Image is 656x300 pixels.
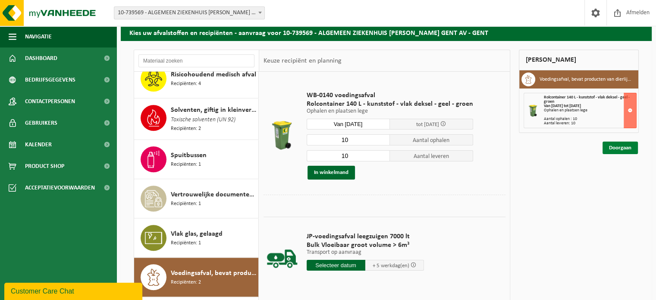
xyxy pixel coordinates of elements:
[544,108,636,113] div: Ophalen en plaatsen lege
[390,134,473,145] span: Aantal ophalen
[544,117,636,121] div: Aantal ophalen : 10
[307,249,424,256] p: Transport op aanvraag
[134,98,259,140] button: Solventen, giftig in kleinverpakking Toxische solventen (UN 92) Recipiënten: 2
[25,112,57,134] span: Gebruikers
[4,281,144,300] iframe: chat widget
[540,73,632,86] h3: Voedingsafval, bevat producten van dierlijke oorsprong, onverpakt, categorie 3
[307,100,473,108] span: Rolcontainer 140 L - kunststof - vlak deksel - geel - groen
[307,232,424,241] span: JP-voedingsafval leegzuigen 7000 lt
[171,200,201,208] span: Recipiënten: 1
[25,134,52,155] span: Kalender
[307,260,365,271] input: Selecteer datum
[171,239,201,247] span: Recipiënten: 1
[25,69,75,91] span: Bedrijfsgegevens
[544,95,630,104] span: Rolcontainer 140 L - kunststof - vlak deksel - geel - groen
[171,268,256,278] span: Voedingsafval, bevat producten van dierlijke oorsprong, onverpakt, categorie 3
[134,140,259,179] button: Spuitbussen Recipiënten: 1
[25,91,75,112] span: Contactpersonen
[259,50,345,72] div: Keuze recipiënt en planning
[25,155,64,177] span: Product Shop
[307,108,473,114] p: Ophalen en plaatsen lege
[603,142,638,154] a: Doorgaan
[134,179,259,218] button: Vertrouwelijke documenten (vernietiging - recyclage) Recipiënten: 1
[171,278,201,287] span: Recipiënten: 2
[171,125,201,133] span: Recipiënten: 2
[308,166,355,180] button: In winkelmand
[373,263,409,268] span: + 5 werkdag(en)
[25,177,95,199] span: Acceptatievoorwaarden
[416,122,439,127] span: tot [DATE]
[544,104,581,108] strong: Van [DATE] tot [DATE]
[134,258,259,297] button: Voedingsafval, bevat producten van dierlijke oorsprong, onverpakt, categorie 3 Recipiënten: 2
[171,115,235,125] span: Toxische solventen (UN 92)
[519,50,639,70] div: [PERSON_NAME]
[171,189,256,200] span: Vertrouwelijke documenten (vernietiging - recyclage)
[121,24,652,41] h2: Kies uw afvalstoffen en recipiënten - aanvraag voor 10-739569 - ALGEMEEN ZIEKENHUIS [PERSON_NAME]...
[307,241,424,249] span: Bulk Vloeibaar groot volume > 6m³
[134,218,259,258] button: Vlak glas, gelaagd Recipiënten: 1
[171,229,223,239] span: Vlak glas, gelaagd
[138,54,254,67] input: Materiaal zoeken
[171,150,207,161] span: Spuitbussen
[114,7,264,19] span: 10-739569 - ALGEMEEN ZIEKENHUIS JAN PALFIJN GENT AV - GENT
[171,69,256,80] span: Risicohoudend medisch afval
[544,121,636,126] div: Aantal leveren: 10
[307,119,390,129] input: Selecteer datum
[171,105,256,115] span: Solventen, giftig in kleinverpakking
[307,91,473,100] span: WB-0140 voedingsafval
[134,59,259,98] button: Risicohoudend medisch afval Recipiënten: 4
[25,47,57,69] span: Dashboard
[171,161,201,169] span: Recipiënten: 1
[25,26,52,47] span: Navigatie
[390,150,473,161] span: Aantal leveren
[171,80,201,88] span: Recipiënten: 4
[114,6,265,19] span: 10-739569 - ALGEMEEN ZIEKENHUIS JAN PALFIJN GENT AV - GENT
